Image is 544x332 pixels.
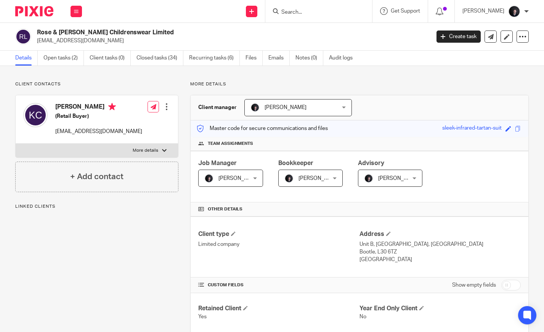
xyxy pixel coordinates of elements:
[364,174,373,183] img: 455A2509.jpg
[359,314,366,319] span: No
[359,230,521,238] h4: Address
[284,174,294,183] img: 455A2509.jpg
[218,176,260,181] span: [PERSON_NAME]
[265,105,307,110] span: [PERSON_NAME]
[378,176,420,181] span: [PERSON_NAME]
[359,305,521,313] h4: Year End Only Client
[55,128,142,135] p: [EMAIL_ADDRESS][DOMAIN_NAME]
[359,241,521,248] p: Unit B, [GEOGRAPHIC_DATA], [GEOGRAPHIC_DATA]
[198,241,359,248] p: Limited company
[108,103,116,111] i: Primary
[198,314,207,319] span: Yes
[359,256,521,263] p: [GEOGRAPHIC_DATA]
[198,282,359,288] h4: CUSTOM FIELDS
[55,112,142,120] h5: (Retail Buyer)
[70,171,124,183] h4: + Add contact
[358,160,384,166] span: Advisory
[436,30,481,43] a: Create task
[508,5,520,18] img: 455A2509.jpg
[15,81,178,87] p: Client contacts
[198,305,359,313] h4: Retained Client
[298,176,340,181] span: [PERSON_NAME]
[90,51,131,66] a: Client tasks (0)
[246,51,263,66] a: Files
[462,7,504,15] p: [PERSON_NAME]
[452,281,496,289] label: Show empty fields
[15,29,31,45] img: svg%3E
[198,230,359,238] h4: Client type
[442,124,502,133] div: sleek-infrared-tartan-suit
[204,174,213,183] img: 455A2509.jpg
[198,104,237,111] h3: Client manager
[190,81,529,87] p: More details
[133,148,158,154] p: More details
[37,29,347,37] h2: Rose & [PERSON_NAME] Childrenswear Limited
[198,160,237,166] span: Job Manager
[208,206,242,212] span: Other details
[23,103,48,127] img: svg%3E
[189,51,240,66] a: Recurring tasks (6)
[136,51,183,66] a: Closed tasks (34)
[55,103,142,112] h4: [PERSON_NAME]
[329,51,358,66] a: Audit logs
[43,51,84,66] a: Open tasks (2)
[295,51,323,66] a: Notes (0)
[15,51,38,66] a: Details
[278,160,313,166] span: Bookkeeper
[268,51,290,66] a: Emails
[208,141,253,147] span: Team assignments
[15,204,178,210] p: Linked clients
[196,125,328,132] p: Master code for secure communications and files
[391,8,420,14] span: Get Support
[37,37,425,45] p: [EMAIL_ADDRESS][DOMAIN_NAME]
[359,248,521,256] p: Bootle, L30 6TZ
[281,9,349,16] input: Search
[15,6,53,16] img: Pixie
[250,103,260,112] img: 455A2509.jpg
